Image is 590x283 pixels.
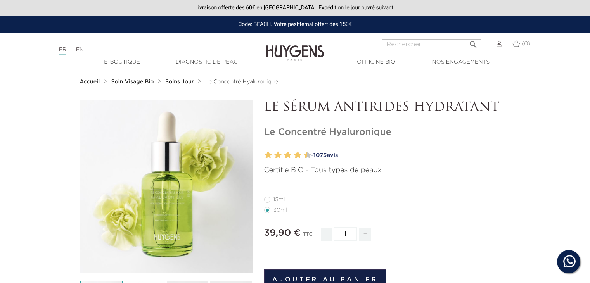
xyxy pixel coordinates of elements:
[422,58,500,66] a: Nos engagements
[83,58,161,66] a: E-Boutique
[321,228,332,241] span: -
[303,226,313,247] div: TTC
[263,150,266,161] label: 1
[276,150,282,161] label: 4
[292,150,295,161] label: 7
[359,228,372,241] span: +
[264,207,296,213] label: 30ml
[282,150,285,161] label: 5
[168,58,246,66] a: Diagnostic de peau
[111,79,154,85] strong: Soin Visage Bio
[165,79,196,85] a: Soins Jour
[466,37,480,47] button: 
[337,58,415,66] a: Officine Bio
[309,150,510,161] a: -1073avis
[273,150,275,161] label: 3
[302,150,305,161] label: 9
[286,150,292,161] label: 6
[59,47,66,55] a: FR
[522,41,530,47] span: (0)
[264,165,510,176] p: Certifié BIO - Tous types de peaux
[264,197,294,203] label: 15ml
[382,39,481,49] input: Rechercher
[313,152,327,158] span: 1073
[80,79,100,85] strong: Accueil
[264,228,301,238] span: 39,90 €
[266,33,324,62] img: Huygens
[76,47,84,52] a: EN
[266,150,272,161] label: 2
[296,150,301,161] label: 8
[334,227,357,241] input: Quantité
[111,79,156,85] a: Soin Visage Bio
[165,79,194,85] strong: Soins Jour
[469,38,478,47] i: 
[55,45,240,54] div: |
[264,127,510,138] h1: Le Concentré Hyaluronique
[205,79,278,85] a: Le Concentré Hyaluronique
[264,100,510,115] p: LE SÉRUM ANTIRIDES HYDRATANT
[80,79,102,85] a: Accueil
[305,150,311,161] label: 10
